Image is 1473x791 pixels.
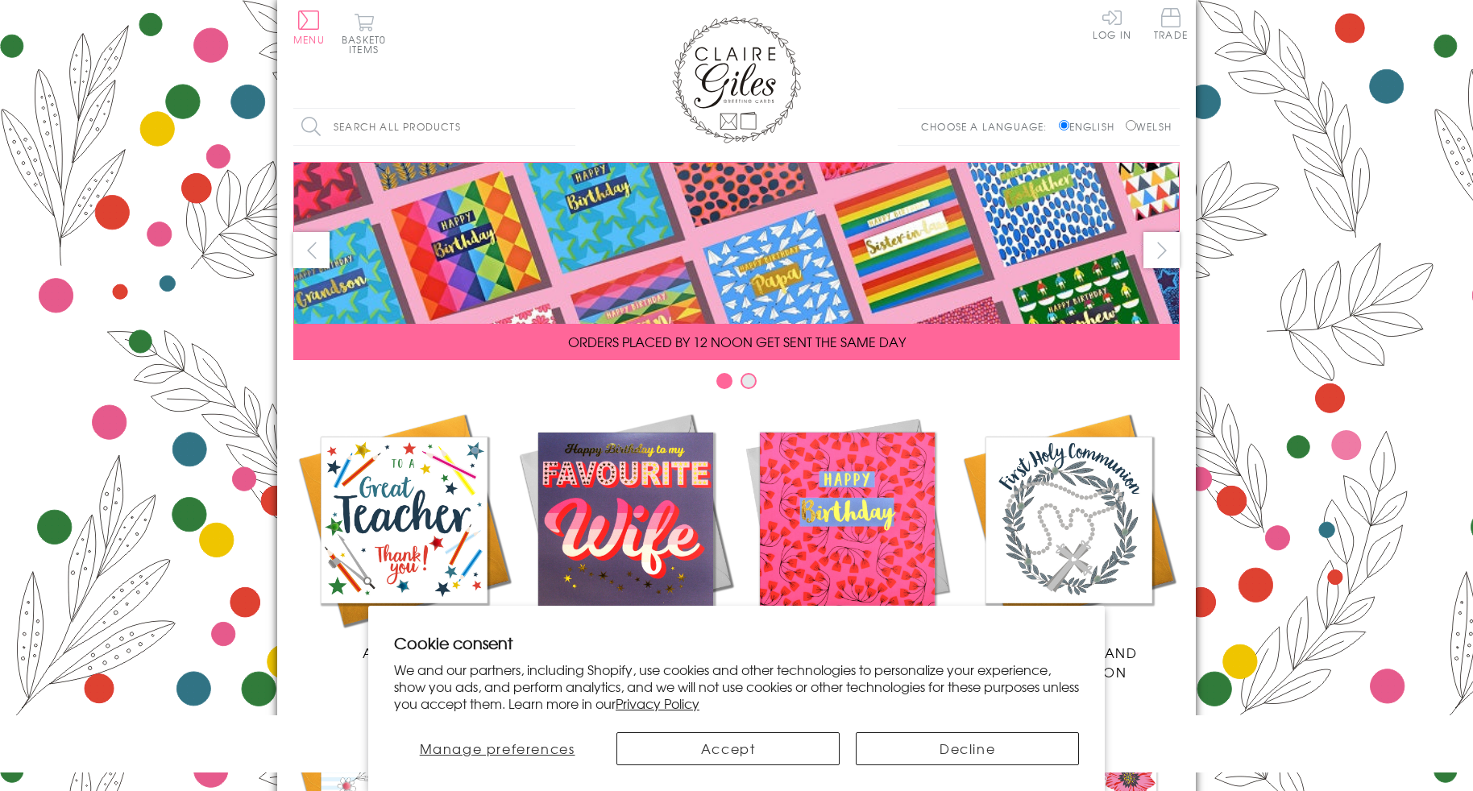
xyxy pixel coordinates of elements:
[1154,8,1188,43] a: Trade
[856,732,1079,765] button: Decline
[349,32,386,56] span: 0 items
[1059,120,1069,130] input: English
[293,32,325,47] span: Menu
[394,732,600,765] button: Manage preferences
[293,372,1180,397] div: Carousel Pagination
[1093,8,1131,39] a: Log In
[1059,119,1122,134] label: English
[293,232,330,268] button: prev
[1126,119,1172,134] label: Welsh
[1154,8,1188,39] span: Trade
[672,16,801,143] img: Claire Giles Greetings Cards
[1143,232,1180,268] button: next
[394,661,1079,711] p: We and our partners, including Shopify, use cookies and other technologies to personalize your ex...
[1126,120,1136,130] input: Welsh
[616,732,840,765] button: Accept
[716,373,732,389] button: Carousel Page 1 (Current Slide)
[616,694,699,713] a: Privacy Policy
[559,109,575,145] input: Search
[394,632,1079,654] h2: Cookie consent
[515,409,736,662] a: New Releases
[293,409,515,662] a: Academic
[958,409,1180,681] a: Communion and Confirmation
[293,109,575,145] input: Search all products
[736,409,958,662] a: Birthdays
[293,10,325,44] button: Menu
[420,739,575,758] span: Manage preferences
[921,119,1056,134] p: Choose a language:
[568,332,906,351] span: ORDERS PLACED BY 12 NOON GET SENT THE SAME DAY
[363,643,446,662] span: Academic
[741,373,757,389] button: Carousel Page 2
[342,13,386,54] button: Basket0 items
